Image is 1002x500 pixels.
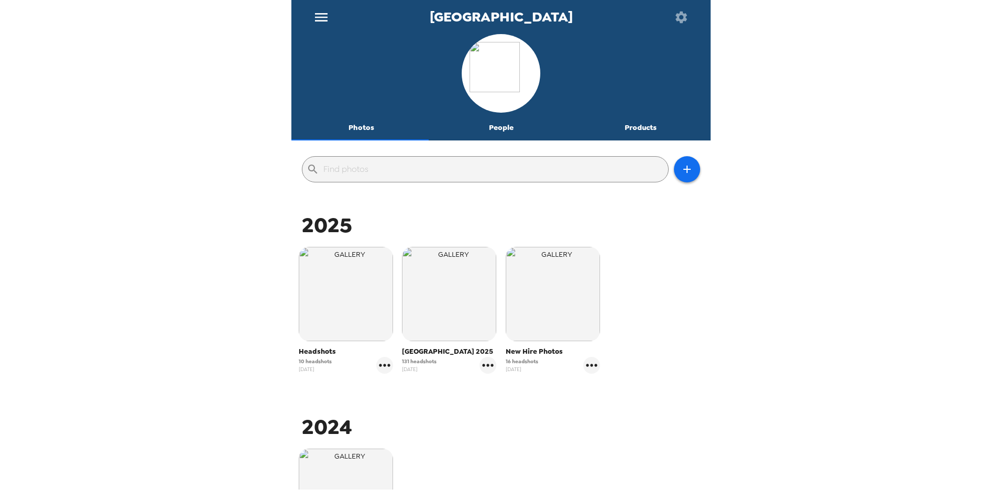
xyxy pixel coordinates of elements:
span: [DATE] [506,365,538,373]
button: gallery menu [480,357,496,374]
img: org logo [470,42,532,105]
button: gallery menu [583,357,600,374]
img: gallery [402,247,496,341]
span: 131 headshots [402,357,437,365]
span: [GEOGRAPHIC_DATA] 2025 [402,346,496,357]
span: 16 headshots [506,357,538,365]
span: [GEOGRAPHIC_DATA] [430,10,573,24]
span: 2025 [302,211,352,239]
span: 2024 [302,413,352,441]
span: Headshots [299,346,393,357]
button: Photos [291,115,431,140]
input: Find photos [323,161,664,178]
img: gallery [299,247,393,341]
span: [DATE] [402,365,437,373]
img: gallery [506,247,600,341]
span: [DATE] [299,365,332,373]
button: People [431,115,571,140]
span: 10 headshots [299,357,332,365]
button: Products [571,115,711,140]
span: New Hire Photos [506,346,600,357]
button: gallery menu [376,357,393,374]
